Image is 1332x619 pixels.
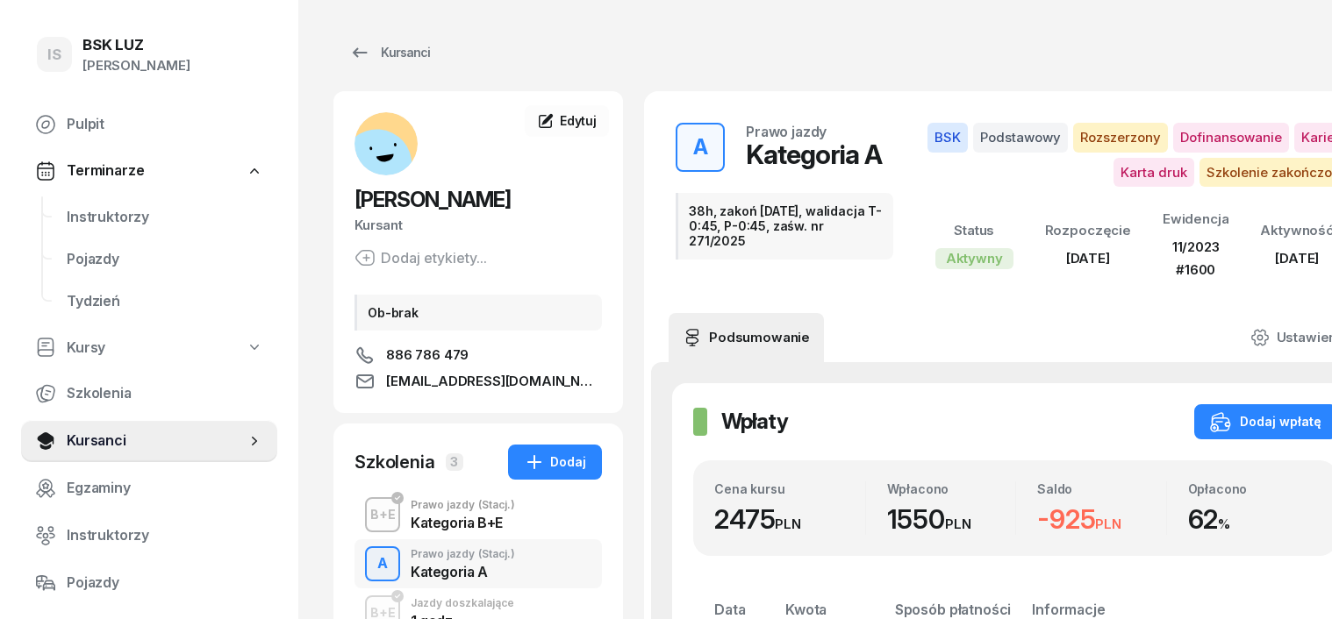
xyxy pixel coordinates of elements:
[365,497,400,532] button: B+E
[349,42,430,63] div: Kursanci
[669,313,824,362] a: Podsumowanie
[67,113,263,136] span: Pulpit
[508,445,602,480] button: Dodaj
[1037,481,1166,496] div: Saldo
[560,113,597,128] span: Edytuj
[67,382,263,405] span: Szkolenia
[411,500,515,510] div: Prawo jazdy
[67,477,263,500] span: Egzaminy
[887,481,1016,496] div: Wpłacono
[746,139,882,170] div: Kategoria A
[714,481,865,496] div: Cena kursu
[1045,219,1131,242] div: Rozpoczęcie
[411,565,515,579] div: Kategoria A
[354,539,602,588] button: APrawo jazdy(Stacj.)Kategoria A
[370,549,395,579] div: A
[1210,411,1321,432] div: Dodaj wpłatę
[1218,516,1230,532] small: %
[1188,503,1317,536] div: 62
[1173,123,1289,153] span: Dofinansowanie
[354,295,602,331] div: Ob-brak
[21,467,277,509] a: Egzaminy
[354,490,602,539] button: B+EPrawo jazdy(Stacj.)Kategoria B+E
[354,247,487,268] button: Dodaj etykiety...
[446,453,463,471] span: 3
[21,420,277,462] a: Kursanci
[67,248,263,271] span: Pojazdy
[478,500,515,510] span: (Stacj.)
[354,345,602,366] a: 886 786 479
[714,503,865,536] div: 2475
[1114,158,1194,188] span: Karta druk
[21,515,277,557] a: Instruktorzy
[354,450,435,474] div: Szkolenia
[721,408,788,436] h2: Wpłaty
[67,337,105,359] span: Kursy
[53,281,277,323] a: Tydzień
[411,549,515,559] div: Prawo jazdy
[411,516,515,530] div: Kategoria B+E
[746,125,827,139] div: Prawo jazdy
[21,151,277,191] a: Terminarze
[935,248,1013,269] div: Aktywny
[354,214,602,237] div: Kursant
[524,452,586,473] div: Dodaj
[354,371,602,392] a: [EMAIL_ADDRESS][DOMAIN_NAME]
[1163,208,1229,231] div: Ewidencja
[945,516,971,532] small: PLN
[82,38,190,53] div: BSK LUZ
[676,193,893,260] div: 38h, zakoń [DATE], walidacja T-0:45, P-0:45, zaśw. nr 271/2025
[887,503,1016,536] div: 1550
[365,546,400,581] button: A
[935,219,1013,242] div: Status
[333,35,446,70] a: Kursanci
[676,123,725,172] button: A
[927,123,968,153] span: BSK
[53,238,277,281] a: Pojazdy
[1037,503,1166,536] div: -925
[67,206,263,229] span: Instruktorzy
[386,345,469,366] span: 886 786 479
[21,373,277,415] a: Szkolenia
[67,160,144,182] span: Terminarze
[21,562,277,604] a: Pojazdy
[478,549,515,559] span: (Stacj.)
[67,524,263,547] span: Instruktorzy
[354,187,511,212] span: [PERSON_NAME]
[21,103,277,146] a: Pulpit
[363,503,403,525] div: B+E
[686,130,715,165] div: A
[47,47,61,62] span: IS
[386,371,602,392] span: [EMAIL_ADDRESS][DOMAIN_NAME]
[67,290,263,313] span: Tydzień
[67,572,263,594] span: Pojazdy
[1188,481,1317,496] div: Opłacono
[1066,250,1110,267] span: [DATE]
[525,105,609,137] a: Edytuj
[411,598,514,608] div: Jazdy doszkalające
[775,516,801,532] small: PLN
[1163,236,1229,281] div: 11/2023 #1600
[82,54,190,77] div: [PERSON_NAME]
[67,430,246,452] span: Kursanci
[1095,516,1121,532] small: PLN
[973,123,1068,153] span: Podstawowy
[53,196,277,238] a: Instruktorzy
[1073,123,1168,153] span: Rozszerzony
[21,328,277,368] a: Kursy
